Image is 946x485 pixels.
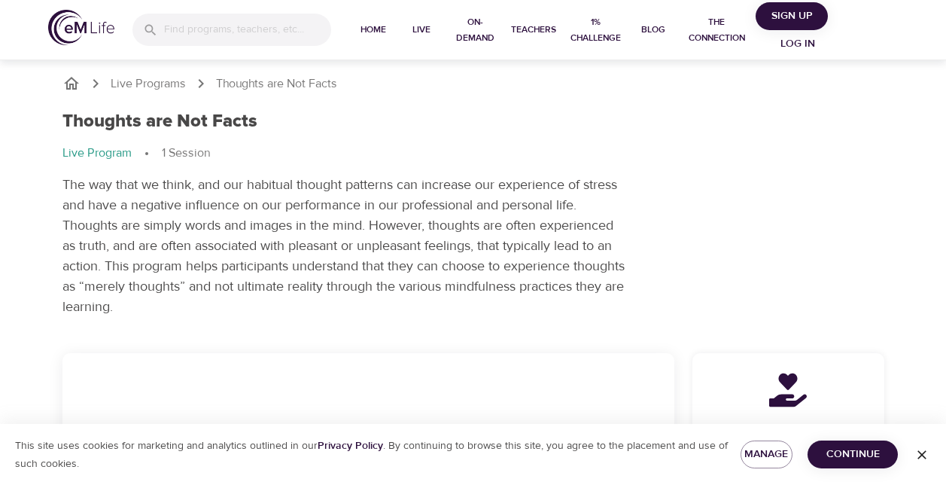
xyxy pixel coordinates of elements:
[62,175,627,317] p: The way that we think, and our habitual thought patterns can increase our experience of stress an...
[62,145,884,163] nav: breadcrumb
[403,22,440,38] span: Live
[216,75,337,93] p: Thoughts are Not Facts
[452,14,499,46] span: On-Demand
[511,22,556,38] span: Teachers
[164,14,331,46] input: Find programs, teachers, etc...
[683,14,750,46] span: The Connection
[162,145,210,162] p: 1 Session
[568,14,624,46] span: 1% Challenge
[820,445,886,464] span: Continue
[111,75,186,93] a: Live Programs
[753,445,781,464] span: Manage
[741,441,793,468] button: Manage
[808,441,898,468] button: Continue
[62,111,257,133] h1: Thoughts are Not Facts
[762,30,834,58] button: Log in
[355,22,391,38] span: Home
[62,75,884,93] nav: breadcrumb
[318,439,383,453] a: Privacy Policy
[635,22,671,38] span: Blog
[762,7,822,26] span: Sign Up
[768,35,828,53] span: Log in
[756,2,828,30] button: Sign Up
[62,145,132,162] p: Live Program
[48,10,114,45] img: logo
